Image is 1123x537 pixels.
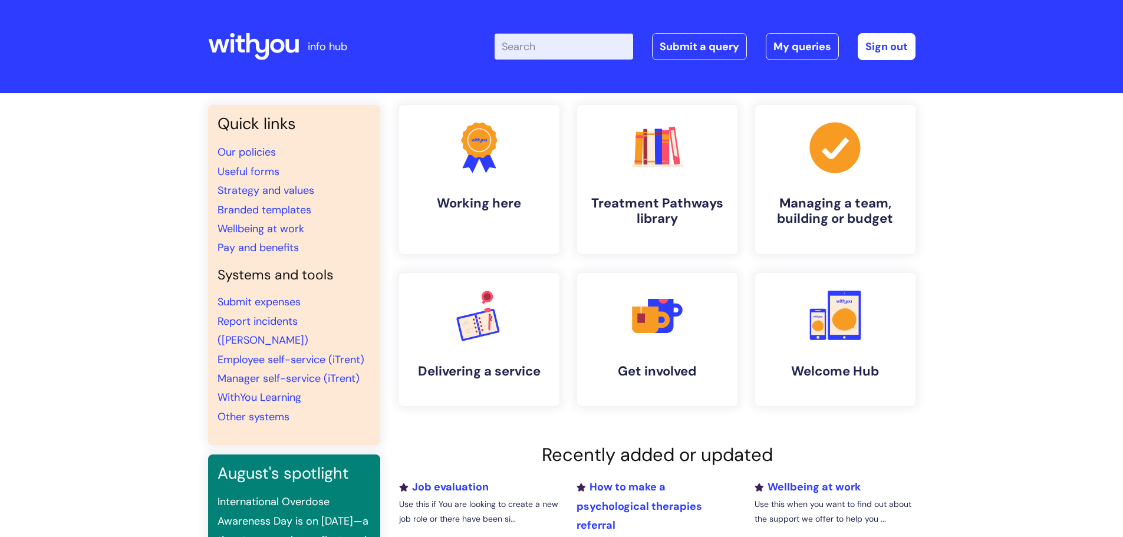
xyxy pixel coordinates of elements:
[755,273,915,406] a: Welcome Hub
[577,273,737,406] a: Get involved
[218,390,301,404] a: WithYou Learning
[409,364,550,379] h4: Delivering a service
[765,196,906,227] h4: Managing a team, building or budget
[218,145,276,159] a: Our policies
[308,37,347,56] p: info hub
[218,314,308,347] a: Report incidents ([PERSON_NAME])
[577,480,702,532] a: How to make a psychological therapies referral
[218,164,279,179] a: Useful forms
[218,410,289,424] a: Other systems
[766,33,839,60] a: My queries
[218,267,371,284] h4: Systems and tools
[765,364,906,379] h4: Welcome Hub
[218,203,311,217] a: Branded templates
[399,105,559,254] a: Working here
[652,33,747,60] a: Submit a query
[587,364,728,379] h4: Get involved
[218,241,299,255] a: Pay and benefits
[755,497,915,526] p: Use this when you want to find out about the support we offer to help you ...
[495,34,633,60] input: Search
[577,105,737,254] a: Treatment Pathways library
[409,196,550,211] h4: Working here
[587,196,728,227] h4: Treatment Pathways library
[218,464,371,483] h3: August's spotlight
[218,295,301,309] a: Submit expenses
[218,371,360,386] a: Manager self-service (iTrent)
[218,222,304,236] a: Wellbeing at work
[399,444,915,466] h2: Recently added or updated
[755,480,861,494] a: Wellbeing at work
[495,33,915,60] div: | -
[218,183,314,197] a: Strategy and values
[399,497,559,526] p: Use this if You are looking to create a new job role or there have been si...
[218,114,371,133] h3: Quick links
[399,273,559,406] a: Delivering a service
[218,352,364,367] a: Employee self-service (iTrent)
[399,480,489,494] a: Job evaluation
[858,33,915,60] a: Sign out
[755,105,915,254] a: Managing a team, building or budget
